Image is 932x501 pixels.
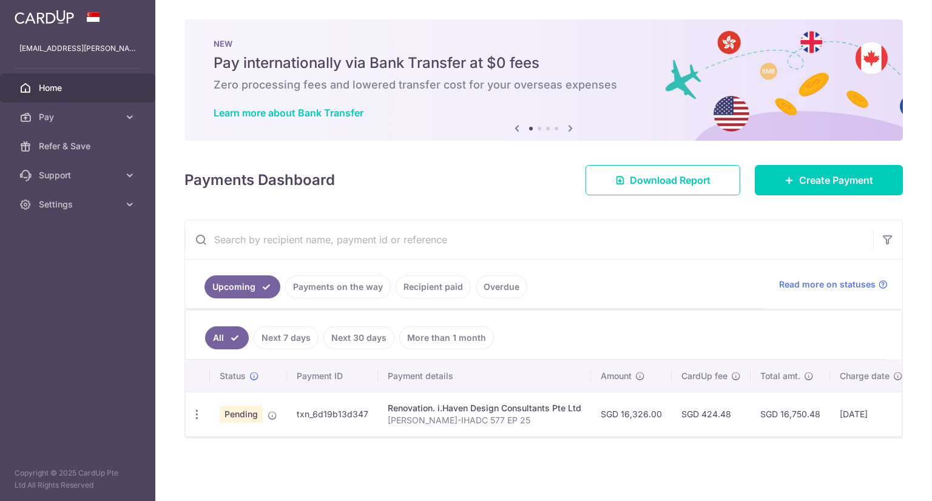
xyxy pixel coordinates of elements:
td: SGD 424.48 [672,392,751,436]
h6: Zero processing fees and lowered transfer cost for your overseas expenses [214,78,874,92]
img: CardUp [15,10,74,24]
td: SGD 16,750.48 [751,392,830,436]
th: Payment details [378,360,591,392]
p: [PERSON_NAME]-IHADC 577 EP 25 [388,414,581,426]
input: Search by recipient name, payment id or reference [185,220,873,259]
span: Pending [220,406,263,423]
a: Next 30 days [323,326,394,349]
span: Pay [39,111,119,123]
a: Upcoming [204,275,280,298]
a: More than 1 month [399,326,494,349]
span: Create Payment [799,173,873,187]
h4: Payments Dashboard [184,169,335,191]
span: Charge date [840,370,890,382]
span: Settings [39,198,119,210]
div: Renovation. i.Haven Design Consultants Pte Ltd [388,402,581,414]
span: Home [39,82,119,94]
span: Total amt. [760,370,800,382]
td: txn_6d19b13d347 [287,392,378,436]
a: Payments on the way [285,275,391,298]
span: Amount [601,370,632,382]
a: Overdue [476,275,527,298]
a: Read more on statuses [779,278,888,291]
a: All [205,326,249,349]
p: [EMAIL_ADDRESS][PERSON_NAME][DOMAIN_NAME] [19,42,136,55]
a: Learn more about Bank Transfer [214,107,363,119]
th: Payment ID [287,360,378,392]
a: Create Payment [755,165,903,195]
span: Refer & Save [39,140,119,152]
h5: Pay internationally via Bank Transfer at $0 fees [214,53,874,73]
a: Download Report [586,165,740,195]
span: Read more on statuses [779,278,876,291]
a: Next 7 days [254,326,319,349]
span: CardUp fee [681,370,728,382]
td: [DATE] [830,392,913,436]
span: Support [39,169,119,181]
span: Status [220,370,246,382]
p: NEW [214,39,874,49]
span: Download Report [630,173,711,187]
a: Recipient paid [396,275,471,298]
img: Bank transfer banner [184,19,903,141]
td: SGD 16,326.00 [591,392,672,436]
